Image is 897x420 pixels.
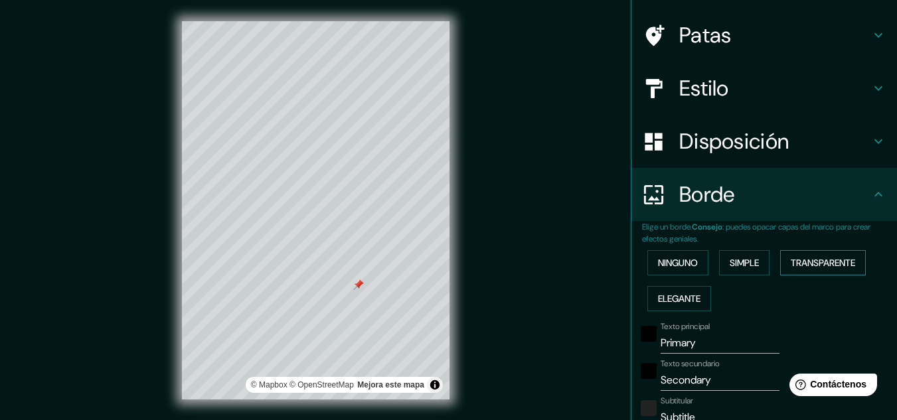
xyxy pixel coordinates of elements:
[427,377,443,393] button: Activar o desactivar atribución
[779,368,882,405] iframe: Lanzador de widgets de ayuda
[780,250,866,275] button: Transparente
[647,250,708,275] button: Ninguno
[661,395,693,406] font: Subtitular
[692,222,722,232] font: Consejo
[661,321,710,332] font: Texto principal
[641,326,657,342] button: negro
[289,380,354,389] a: Mapa de calles abierto
[679,127,789,155] font: Disposición
[658,293,700,305] font: Elegante
[679,180,735,208] font: Borde
[642,222,692,232] font: Elige un borde.
[631,62,897,115] div: Estilo
[251,380,287,389] a: Mapbox
[642,222,870,244] font: : puedes opacar capas del marco para crear efectos geniales.
[641,363,657,379] button: negro
[647,286,711,311] button: Elegante
[631,9,897,62] div: Patas
[251,380,287,389] font: © Mapbox
[658,257,698,269] font: Ninguno
[791,257,855,269] font: Transparente
[719,250,770,275] button: Simple
[357,380,424,389] a: Comentarios sobre el mapa
[661,358,720,369] font: Texto secundario
[730,257,759,269] font: Simple
[641,400,657,416] button: color-222222
[631,168,897,221] div: Borde
[357,380,424,389] font: Mejora este mapa
[631,115,897,168] div: Disposición
[679,74,729,102] font: Estilo
[289,380,354,389] font: © OpenStreetMap
[679,21,732,49] font: Patas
